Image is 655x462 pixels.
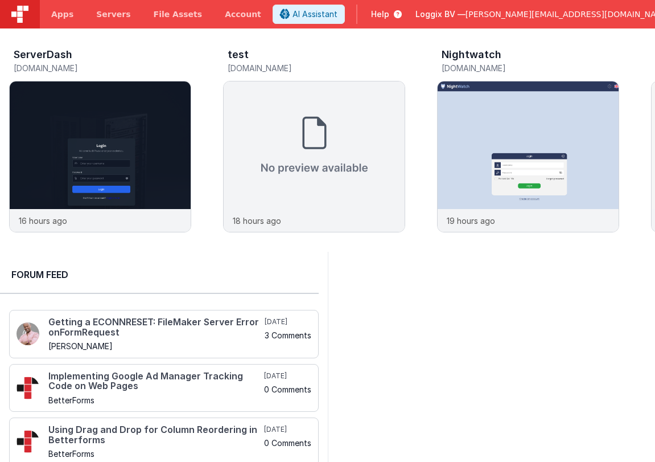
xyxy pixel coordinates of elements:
h5: BetterForms [48,449,262,458]
h2: Forum Feed [11,268,307,281]
p: 18 hours ago [233,215,281,227]
h4: Using Drag and Drop for Column Reordering in Betterforms [48,425,262,445]
h5: 3 Comments [265,331,311,340]
p: 19 hours ago [447,215,495,227]
a: Implementing Google Ad Manager Tracking Code on Web Pages BetterForms [DATE] 0 Comments [9,364,319,412]
h5: 0 Comments [264,385,311,394]
h4: Getting a ECONNRESET: FileMaker Server Error onFormRequest [48,317,262,337]
h5: [DOMAIN_NAME] [14,64,191,72]
span: Servers [96,9,130,20]
h5: [DATE] [264,425,311,434]
h4: Implementing Google Ad Manager Tracking Code on Web Pages [48,371,262,391]
img: 295_2.png [17,430,39,453]
h3: test [228,49,249,60]
h5: BetterForms [48,396,262,404]
h5: 0 Comments [264,439,311,447]
span: Loggix BV — [415,9,465,20]
h5: [DOMAIN_NAME] [228,64,405,72]
span: AI Assistant [293,9,337,20]
h5: [DATE] [265,317,311,326]
span: Help [371,9,389,20]
img: 295_2.png [17,377,39,399]
span: File Assets [154,9,203,20]
h3: ServerDash [14,49,72,60]
img: 411_2.png [17,322,39,345]
h3: Nightwatch [442,49,501,60]
a: Getting a ECONNRESET: FileMaker Server Error onFormRequest [PERSON_NAME] [DATE] 3 Comments [9,310,319,358]
h5: [PERSON_NAME] [48,342,262,350]
h5: [DATE] [264,371,311,381]
button: AI Assistant [273,5,345,24]
h5: [DOMAIN_NAME] [442,64,619,72]
span: Apps [51,9,73,20]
